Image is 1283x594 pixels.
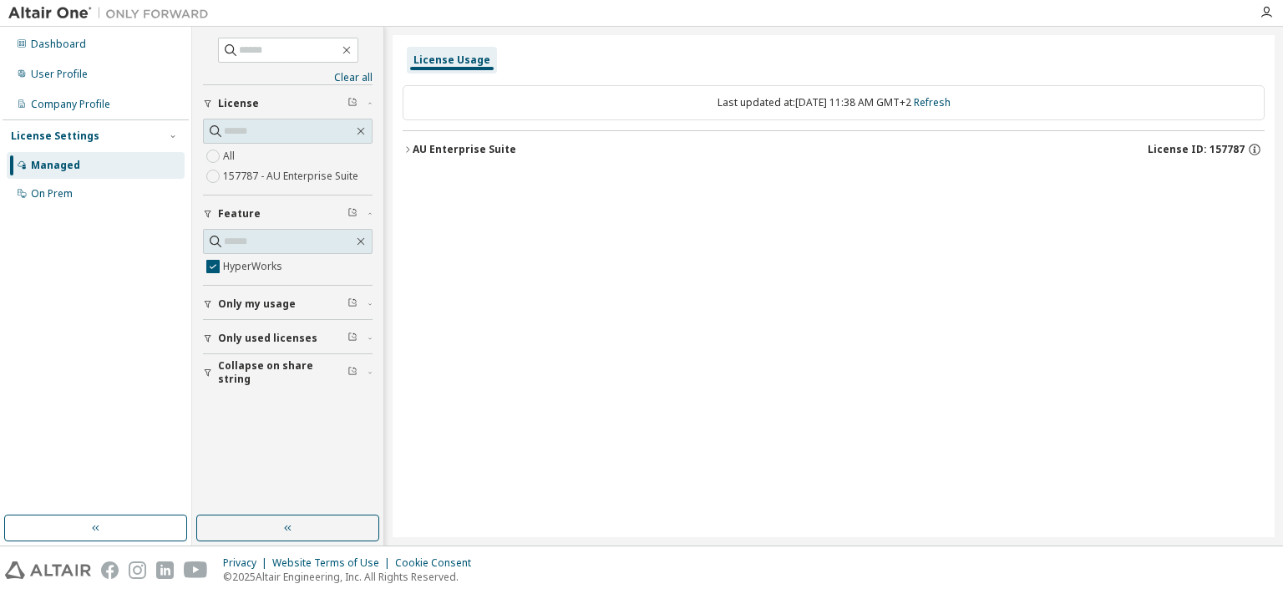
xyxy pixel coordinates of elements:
label: All [223,146,238,166]
img: Altair One [8,5,217,22]
button: Only my usage [203,286,373,322]
div: License Settings [11,129,99,143]
div: Last updated at: [DATE] 11:38 AM GMT+2 [403,85,1265,120]
div: License Usage [413,53,490,67]
span: Clear filter [347,207,358,221]
div: Website Terms of Use [272,556,395,570]
span: Clear filter [347,297,358,311]
img: linkedin.svg [156,561,174,579]
div: Dashboard [31,38,86,51]
span: Clear filter [347,97,358,110]
div: AU Enterprise Suite [413,143,516,156]
button: Collapse on share string [203,354,373,391]
button: Only used licenses [203,320,373,357]
div: On Prem [31,187,73,201]
span: Clear filter [347,332,358,345]
img: instagram.svg [129,561,146,579]
a: Refresh [914,95,951,109]
span: License [218,97,259,110]
div: Managed [31,159,80,172]
img: altair_logo.svg [5,561,91,579]
div: Company Profile [31,98,110,111]
div: Cookie Consent [395,556,481,570]
button: AU Enterprise SuiteLicense ID: 157787 [403,131,1265,168]
span: Only used licenses [218,332,317,345]
p: © 2025 Altair Engineering, Inc. All Rights Reserved. [223,570,481,584]
label: HyperWorks [223,256,286,277]
img: facebook.svg [101,561,119,579]
div: Privacy [223,556,272,570]
a: Clear all [203,71,373,84]
span: License ID: 157787 [1148,143,1245,156]
button: License [203,85,373,122]
div: User Profile [31,68,88,81]
span: Collapse on share string [218,359,347,386]
span: Clear filter [347,366,358,379]
label: 157787 - AU Enterprise Suite [223,166,362,186]
span: Only my usage [218,297,296,311]
img: youtube.svg [184,561,208,579]
span: Feature [218,207,261,221]
button: Feature [203,195,373,232]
